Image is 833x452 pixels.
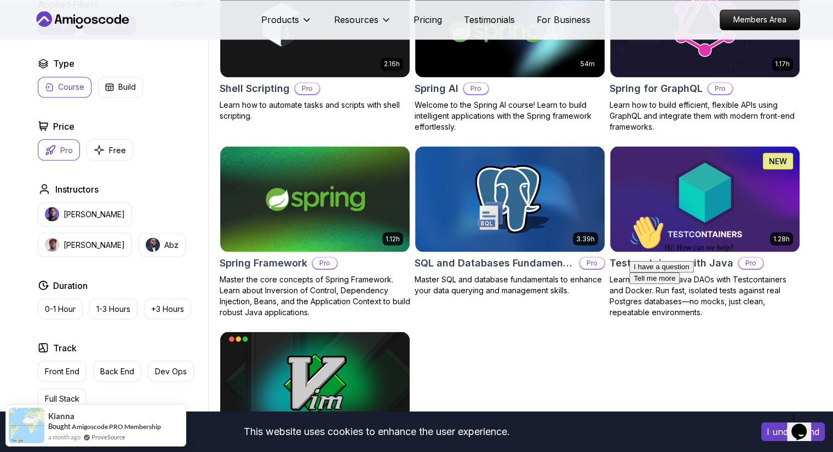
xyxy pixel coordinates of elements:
[576,234,595,243] p: 3.39h
[64,239,125,250] p: [PERSON_NAME]
[87,139,133,160] button: Free
[261,13,312,35] button: Products
[220,146,410,318] a: Spring Framework card1.12hSpring FrameworkProMaster the core concepts of Spring Framework. Learn ...
[220,81,290,96] h2: Shell Scripting
[148,361,194,381] button: Dev Ops
[610,81,703,96] h2: Spring for GraphQL
[415,81,458,96] h2: Spring AI
[45,303,76,314] p: 0-1 Hour
[38,139,80,160] button: Pro
[53,57,74,70] h2: Type
[610,256,733,271] h2: Testcontainers with Java
[53,119,74,132] h2: Price
[38,77,91,97] button: Course
[334,13,392,35] button: Resources
[313,258,337,269] p: Pro
[38,202,132,226] button: instructor img[PERSON_NAME]
[151,303,184,314] p: +3 Hours
[48,422,71,431] span: Bought
[220,146,410,252] img: Spring Framework card
[144,298,191,319] button: +3 Hours
[146,237,160,252] img: instructor img
[8,420,745,444] div: This website uses cookies to enhance the user experience.
[415,274,605,296] p: Master SQL and database fundamentals to enhance your data querying and management skills.
[415,100,605,132] p: Welcome to the Spring AI course! Learn to build intelligent applications with the Spring framewor...
[580,258,604,269] p: Pro
[610,146,800,252] img: Testcontainers with Java card
[610,146,800,318] a: Testcontainers with Java card1.28hNEWTestcontainers with JavaProLearn how to test Java DAOs with ...
[769,155,787,166] p: NEW
[415,146,605,297] a: SQL and Databases Fundamentals card3.39hSQL and Databases FundamentalsProMaster SQL and database ...
[4,62,55,73] button: Tell me more
[220,100,410,121] p: Learn how to automate tasks and scripts with shell scripting.
[38,361,87,381] button: Front End
[60,144,73,155] p: Pro
[4,50,69,62] button: I have a question
[48,432,81,442] span: a month ago
[334,13,378,26] p: Resources
[98,77,143,97] button: Build
[625,211,822,403] iframe: chat widget
[139,233,186,257] button: instructor imgAbz
[413,13,442,26] a: Pricing
[220,274,410,318] p: Master the core concepts of Spring Framework. Learn about Inversion of Control, Dependency Inject...
[38,388,87,409] button: Full Stack
[720,9,800,30] a: Members Area
[708,83,732,94] p: Pro
[261,13,299,26] p: Products
[610,100,800,132] p: Learn how to build efficient, flexible APIs using GraphQL and integrate them with modern front-en...
[775,60,790,68] p: 1.17h
[384,60,400,68] p: 2.16h
[761,422,825,441] button: Accept cookies
[64,208,125,219] p: [PERSON_NAME]
[45,207,59,221] img: instructor img
[295,83,319,94] p: Pro
[4,33,108,41] span: Hi! How can we help?
[53,279,88,292] h2: Duration
[45,237,59,252] img: instructor img
[96,303,130,314] p: 1-3 Hours
[415,256,575,271] h2: SQL and Databases Fundamentals
[464,83,488,94] p: Pro
[610,274,800,318] p: Learn how to test Java DAOs with Testcontainers and Docker. Run fast, isolated tests against real...
[787,408,822,441] iframe: chat widget
[72,422,161,431] a: Amigoscode PRO Membership
[4,4,39,39] img: :wave:
[220,256,307,271] h2: Spring Framework
[720,10,800,30] p: Members Area
[164,239,179,250] p: Abz
[38,298,83,319] button: 0-1 Hour
[38,233,132,257] button: instructor img[PERSON_NAME]
[100,366,134,376] p: Back End
[4,4,202,73] div: 👋Hi! How can we help?I have a questionTell me more
[464,13,515,26] a: Testimonials
[48,412,74,421] span: Kianna
[45,366,79,376] p: Front End
[581,60,595,68] p: 54m
[45,393,79,404] p: Full Stack
[155,366,187,376] p: Dev Ops
[415,146,605,252] img: SQL and Databases Fundamentals card
[537,13,590,26] a: For Business
[386,234,400,243] p: 1.12h
[55,182,99,195] h2: Instructors
[109,144,126,155] p: Free
[53,341,77,354] h2: Track
[118,82,136,92] p: Build
[89,298,137,319] button: 1-3 Hours
[91,432,125,442] a: ProveSource
[9,408,44,443] img: provesource social proof notification image
[220,332,410,438] img: VIM Essentials card
[58,82,84,92] p: Course
[93,361,141,381] button: Back End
